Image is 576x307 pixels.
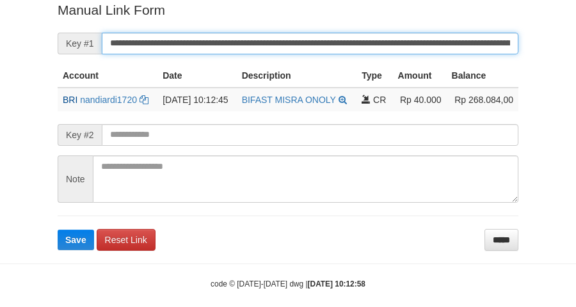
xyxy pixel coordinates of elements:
[447,88,518,111] td: Rp 268.084,00
[356,64,392,88] th: Type
[65,235,86,245] span: Save
[105,235,147,245] span: Reset Link
[63,95,77,105] span: BRI
[237,64,357,88] th: Description
[58,33,102,54] span: Key #1
[58,124,102,146] span: Key #2
[97,229,156,251] a: Reset Link
[140,95,148,105] a: Copy nandiardi1720 to clipboard
[242,95,336,105] a: BIFAST MISRA ONOLY
[157,64,236,88] th: Date
[157,88,236,111] td: [DATE] 10:12:45
[393,64,447,88] th: Amount
[308,279,365,288] strong: [DATE] 10:12:58
[447,64,518,88] th: Balance
[211,279,365,288] small: code © [DATE]-[DATE] dwg |
[58,155,93,203] span: Note
[58,230,94,250] button: Save
[373,95,386,105] span: CR
[58,1,518,19] p: Manual Link Form
[393,88,447,111] td: Rp 40.000
[58,64,157,88] th: Account
[80,95,137,105] a: nandiardi1720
